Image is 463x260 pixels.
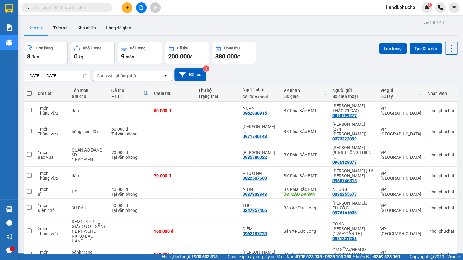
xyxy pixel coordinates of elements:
[5,4,13,13] img: logo-vxr
[284,129,326,134] div: BX Phía Bắc BMT
[427,3,432,7] sup: 1
[356,253,400,260] span: Miền Bắc
[198,94,232,99] div: Trạng thái
[24,71,90,81] input: Select a date range.
[38,132,66,136] div: Thùng vừa
[72,234,105,243] div: NX KO BAO HÀNG HƯ HONGR BÊN TRONG
[25,5,29,10] span: search
[212,42,256,64] button: Chưa thu380.000đ
[73,21,101,35] button: Kho nhận
[228,253,275,260] span: Cung cấp máy in - giấy in:
[243,129,246,134] span: ...
[38,127,66,132] div: 1 món
[429,255,434,259] span: copyright
[438,5,443,10] img: phone-icon
[6,39,12,46] img: warehouse-icon
[243,187,277,192] div: A TIN
[150,2,161,13] button: aim
[427,108,454,113] div: linhdl.phuchai
[177,46,188,50] div: Đã thu
[332,145,374,160] div: LÊ THỊ TRIÊM (98/8 THÔNG THIÊN HỌC)
[111,132,148,136] div: Tại văn phòng
[284,108,326,113] div: BX Phía Bắc BMT
[332,247,374,257] div: ỐM SỮA//HEM 33 NGUYỄN CÔNG TRỨ
[427,229,454,234] div: linhdl.phuchai
[284,187,326,192] div: BX Phía Bắc BMT
[111,155,148,160] div: Tại văn phòng
[111,203,148,208] div: 40.000 đ
[83,46,101,50] div: Khối lượng
[6,247,12,253] span: message
[6,24,12,31] img: solution-icon
[163,73,168,78] svg: open
[427,152,454,157] div: linhdl.phuchai
[332,187,374,192] div: NHUNG
[33,4,105,11] input: Tìm tên, số ĐT hoặc mã đơn
[332,136,357,141] div: 0373222099
[111,192,148,197] div: Tại văn phòng
[121,53,124,60] span: 9
[243,231,267,236] div: 0962187723
[190,55,192,59] span: đ
[332,160,357,165] div: 0986129377
[381,4,421,11] span: linhdl.phuchai
[192,254,218,259] strong: 1900 633 818
[427,173,454,178] div: linhdl.phuchai
[284,252,326,257] div: Bến Xe Đức Long
[154,91,192,96] div: Chưa thu
[380,94,417,99] div: ĐC lấy
[130,46,145,50] div: Số lượng
[165,42,209,64] button: Đã thu200.000đ
[38,111,66,115] div: Thùng vừa
[428,3,431,7] span: 1
[222,253,223,260] span: |
[243,171,277,176] div: PHƯƠNG
[349,205,352,210] span: ...
[108,85,151,102] th: Toggle SortBy
[296,254,351,259] strong: 0708 023 035 - 0935 103 250
[162,253,218,260] span: Hỗ trợ kỹ thuật:
[72,205,105,210] div: 3H DÂU
[332,122,374,136] div: NG THỊ NGỌC VÂN (274 PHÙ ĐỔNG)
[332,103,374,113] div: NGUYỄN THỊ BÍCH THẢO 21 CAO THẮNG
[111,127,148,132] div: 50.000 đ
[377,85,424,102] th: Toggle SortBy
[379,43,407,54] button: Lên hàng
[237,55,240,59] span: đ
[72,219,105,234] div: KEM1TX + 1T GIẤY ( ƯỚT SẴN) NL PHA CHẾ
[36,46,53,50] div: Đơn hàng
[38,176,66,181] div: Thùng vừa
[48,21,73,35] button: Trên xe
[72,157,105,162] div: 1 BAO ĐEN
[203,65,209,72] sup: 2
[365,252,369,257] span: ...
[168,53,190,60] span: 200.000
[332,168,374,178] div: NGUYỄN THỊ HIỀN ( 16 NGUYỂN TỬ LỰC)
[72,173,105,178] div: dâu
[24,42,68,64] button: Đơn hàng8đơn
[424,5,430,10] img: icon-new-feature
[284,173,326,178] div: BX Phía Bắc BMT
[74,53,77,60] span: 0
[380,88,417,93] div: VP gửi
[79,55,83,59] span: kg
[243,134,267,139] div: 0971746148
[362,231,366,236] span: ...
[38,250,66,255] div: 1 món
[111,187,148,192] div: 40.000 đ
[332,178,357,183] div: 0965746815
[451,5,457,10] span: caret-down
[38,187,66,192] div: 1 món
[332,210,357,215] div: 0976161636
[126,55,134,59] span: món
[284,94,322,99] div: ĐC giao
[284,205,326,210] div: Bến Xe Đức Long
[6,234,12,239] span: notification
[139,5,143,10] span: file-add
[243,250,277,255] div: Nhi Hồ
[427,129,454,134] div: linhdl.phuchai
[427,205,454,210] div: linhdl.phuchai
[243,95,277,99] div: Số điện thoại
[332,88,374,93] div: Người gửi
[380,250,421,259] div: VP [GEOGRAPHIC_DATA]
